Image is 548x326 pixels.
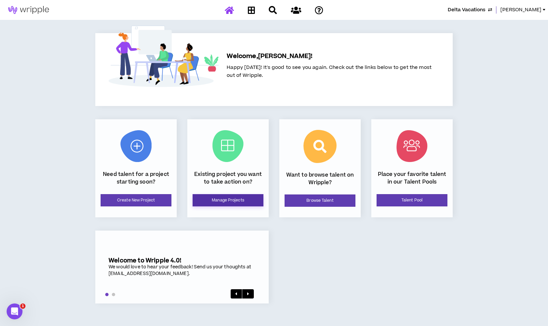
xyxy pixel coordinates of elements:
[120,130,152,162] img: New Project
[377,171,447,186] p: Place your favorite talent in our Talent Pools
[109,257,255,264] h5: Welcome to Wripple 4.0!
[285,194,355,207] a: Browse Talent
[500,6,541,14] span: [PERSON_NAME]
[212,130,244,162] img: Current Projects
[7,303,23,319] iframe: Intercom live chat
[193,171,263,186] p: Existing project you want to take action on?
[193,194,263,206] a: Manage Projects
[448,6,492,14] button: Delta Vacations
[109,264,255,277] div: We would love to hear your feedback! Send us your thoughts at [EMAIL_ADDRESS][DOMAIN_NAME].
[448,6,485,14] span: Delta Vacations
[227,52,432,61] h5: Welcome, [PERSON_NAME] !
[396,130,428,162] img: Talent Pool
[20,303,25,309] span: 1
[101,194,171,206] a: Create New Project
[227,64,432,79] span: Happy [DATE]! It's good to see you again. Check out the links below to get the most out of Wripple.
[101,171,171,186] p: Need talent for a project starting soon?
[285,171,355,186] p: Want to browse talent on Wripple?
[377,194,447,206] a: Talent Pool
